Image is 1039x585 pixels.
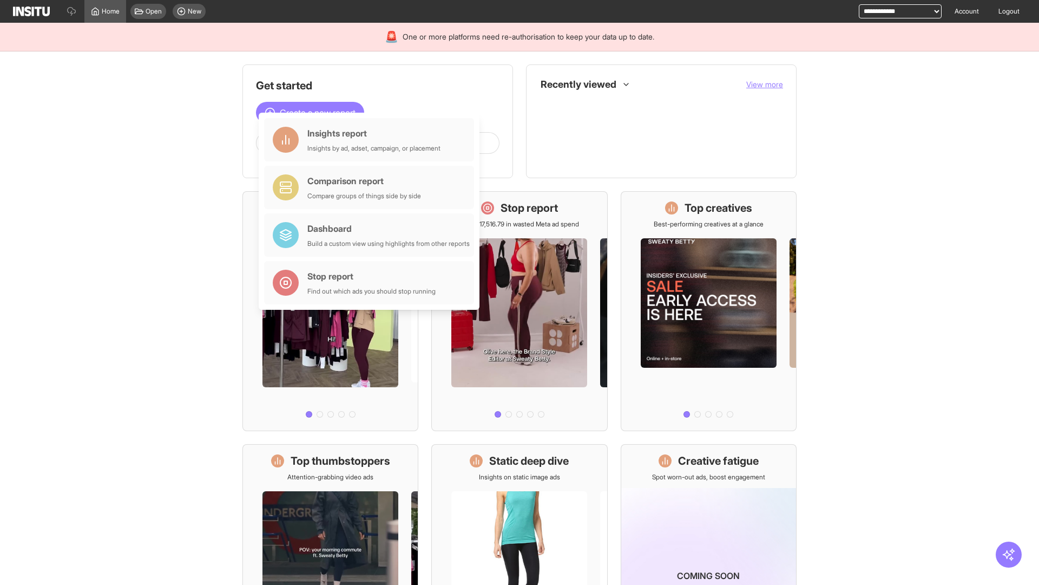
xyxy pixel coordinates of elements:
h1: Top thumbstoppers [291,453,390,469]
div: Insights by ad, adset, campaign, or placement [307,144,440,153]
p: Insights on static image ads [479,473,560,482]
a: What's live nowSee all active ads instantly [242,191,418,431]
p: Save £17,516.79 in wasted Meta ad spend [460,220,579,229]
h1: Get started [256,78,499,93]
div: Comparison report [307,174,421,187]
h1: Stop report [501,200,558,216]
img: Logo [13,6,50,16]
div: Find out which ads you should stop running [307,287,436,296]
p: Attention-grabbing video ads [287,473,373,482]
div: Stop report [307,270,436,283]
span: One or more platforms need re-authorisation to keep your data up to date. [403,31,654,42]
a: Top creativesBest-performing creatives at a glance [621,191,797,431]
span: Home [102,7,120,16]
button: Create a new report [256,102,364,123]
span: View more [746,80,783,89]
button: View more [746,79,783,90]
div: Insights report [307,127,440,140]
h1: Top creatives [685,200,752,216]
a: Stop reportSave £17,516.79 in wasted Meta ad spend [431,191,607,431]
div: Build a custom view using highlights from other reports [307,239,470,248]
p: Best-performing creatives at a glance [654,220,764,229]
span: Open [146,7,162,16]
div: Dashboard [307,222,470,235]
div: 🚨 [385,29,398,44]
h1: Static deep dive [489,453,569,469]
span: Create a new report [280,106,356,119]
span: New [188,7,201,16]
div: Compare groups of things side by side [307,192,421,200]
